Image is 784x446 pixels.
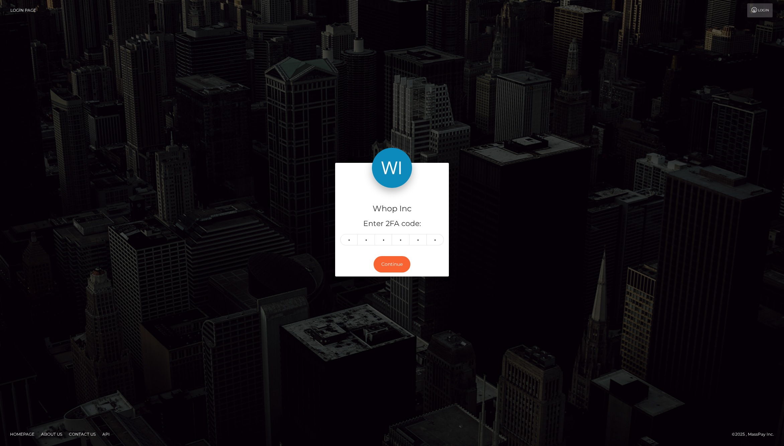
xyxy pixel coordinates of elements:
button: Continue [374,256,410,272]
a: Login [747,3,773,17]
a: Login Page [10,3,36,17]
a: Homepage [7,429,37,439]
a: About Us [38,429,65,439]
div: © 2025 , MassPay Inc. [732,431,779,438]
h4: Whop Inc [340,203,444,215]
h5: Enter 2FA code: [340,219,444,229]
a: API [100,429,112,439]
a: Contact Us [66,429,98,439]
img: Whop Inc [372,148,412,188]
